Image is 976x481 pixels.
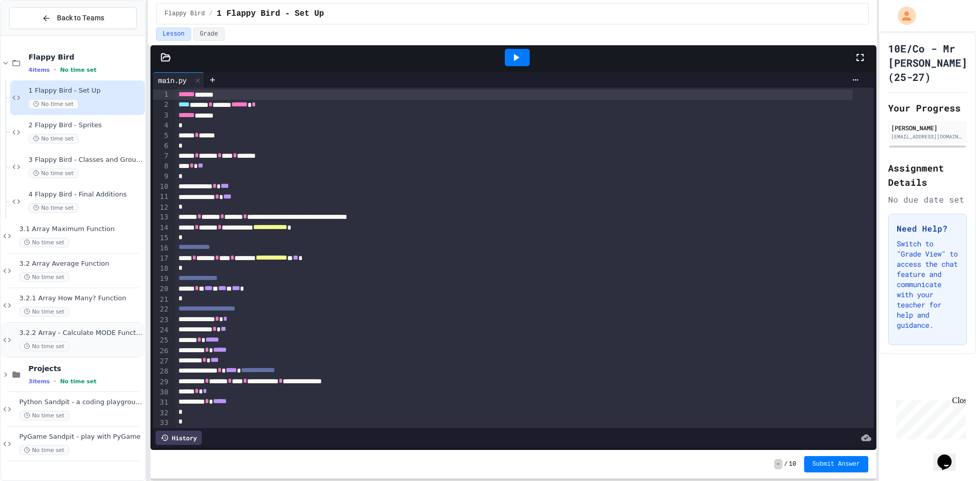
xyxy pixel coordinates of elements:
[19,307,69,317] span: No time set
[28,190,143,199] span: 4 Flappy Bird - Final Additions
[19,398,143,407] span: Python Sandpit - a coding playground
[888,161,967,189] h2: Assignment Details
[153,315,170,325] div: 23
[887,4,919,27] div: My Account
[28,156,143,164] span: 3 Flappy Bird - Classes and Groups
[60,378,97,385] span: No time set
[19,225,143,234] span: 3.1 Array Maximum Function
[153,366,170,377] div: 28
[153,264,170,274] div: 18
[19,294,143,303] span: 3.2.1 Array How Many? Function
[897,222,958,235] h3: Need Help?
[153,428,170,438] div: 34
[19,329,143,337] span: 3.2.2 Array - Calculate MODE Function
[888,41,967,84] h1: 10E/Co - Mr [PERSON_NAME] (25-27)
[153,325,170,335] div: 24
[888,193,967,206] div: No due date set
[153,243,170,253] div: 16
[153,100,170,110] div: 2
[209,10,212,18] span: /
[54,66,56,74] span: •
[153,223,170,233] div: 14
[888,101,967,115] h2: Your Progress
[153,274,170,284] div: 19
[891,123,964,132] div: [PERSON_NAME]
[28,203,78,213] span: No time set
[193,27,225,41] button: Grade
[19,411,69,420] span: No time set
[156,431,202,445] div: History
[153,233,170,243] div: 15
[19,342,69,351] span: No time set
[789,460,796,468] span: 10
[28,378,50,385] span: 3 items
[28,134,78,144] span: No time set
[153,304,170,315] div: 22
[165,10,205,18] span: Flappy Bird
[153,75,192,86] div: main.py
[28,87,143,95] span: 1 Flappy Bird - Set Up
[784,460,788,468] span: /
[57,13,104,23] span: Back to Teams
[28,121,143,130] span: 2 Flappy Bird - Sprites
[153,203,170,213] div: 12
[153,253,170,264] div: 17
[28,99,78,109] span: No time set
[774,459,782,469] span: -
[9,7,137,29] button: Back to Teams
[153,346,170,356] div: 26
[19,445,69,455] span: No time set
[153,161,170,172] div: 8
[4,4,70,65] div: Chat with us now!Close
[153,284,170,294] div: 20
[153,335,170,346] div: 25
[933,440,966,471] iframe: chat widget
[60,67,97,73] span: No time set
[153,131,170,141] div: 5
[153,172,170,182] div: 9
[153,377,170,387] div: 29
[153,418,170,428] div: 33
[153,151,170,161] div: 7
[28,364,143,373] span: Projects
[217,8,324,20] span: 1 Flappy Bird - Set Up
[153,295,170,305] div: 21
[153,141,170,151] div: 6
[153,212,170,222] div: 13
[153,408,170,418] div: 32
[19,272,69,282] span: No time set
[19,260,143,268] span: 3.2 Array Average Function
[153,192,170,202] div: 11
[28,168,78,178] span: No time set
[153,90,170,100] div: 1
[153,110,170,121] div: 3
[897,239,958,330] p: Switch to "Grade View" to access the chat feature and communicate with your teacher for help and ...
[891,133,964,140] div: [EMAIL_ADDRESS][DOMAIN_NAME]
[28,67,50,73] span: 4 items
[19,238,69,247] span: No time set
[153,72,204,88] div: main.py
[153,356,170,366] div: 27
[153,398,170,408] div: 31
[54,377,56,385] span: •
[892,396,966,439] iframe: chat widget
[153,182,170,192] div: 10
[19,433,143,441] span: PyGame Sandpit - play with PyGame
[28,52,143,62] span: Flappy Bird
[812,460,860,468] span: Submit Answer
[804,456,868,472] button: Submit Answer
[153,387,170,398] div: 30
[156,27,191,41] button: Lesson
[153,121,170,131] div: 4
